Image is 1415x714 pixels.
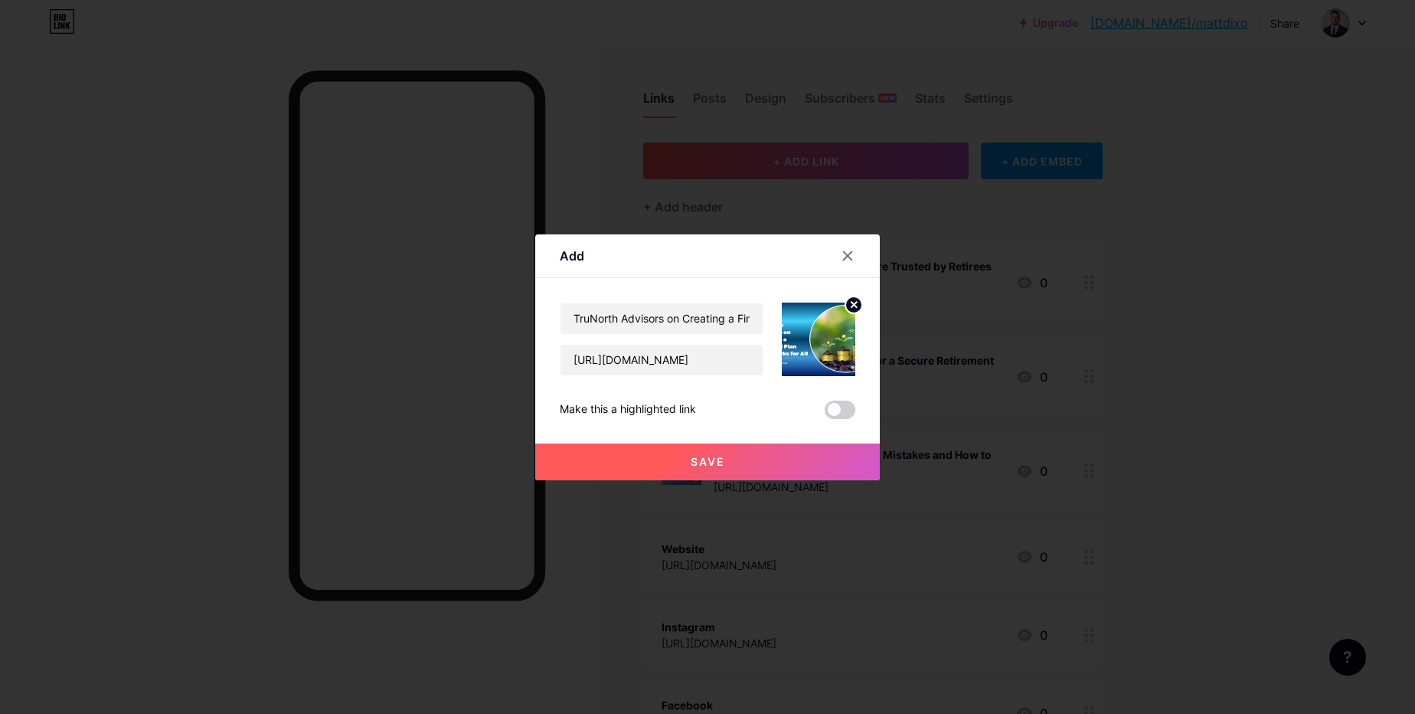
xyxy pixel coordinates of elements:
[535,444,880,480] button: Save
[560,401,696,419] div: Make this a highlighted link
[560,247,584,265] div: Add
[560,303,763,334] input: Title
[560,345,763,375] input: URL
[691,455,725,468] span: Save
[782,303,855,376] img: link_thumbnail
